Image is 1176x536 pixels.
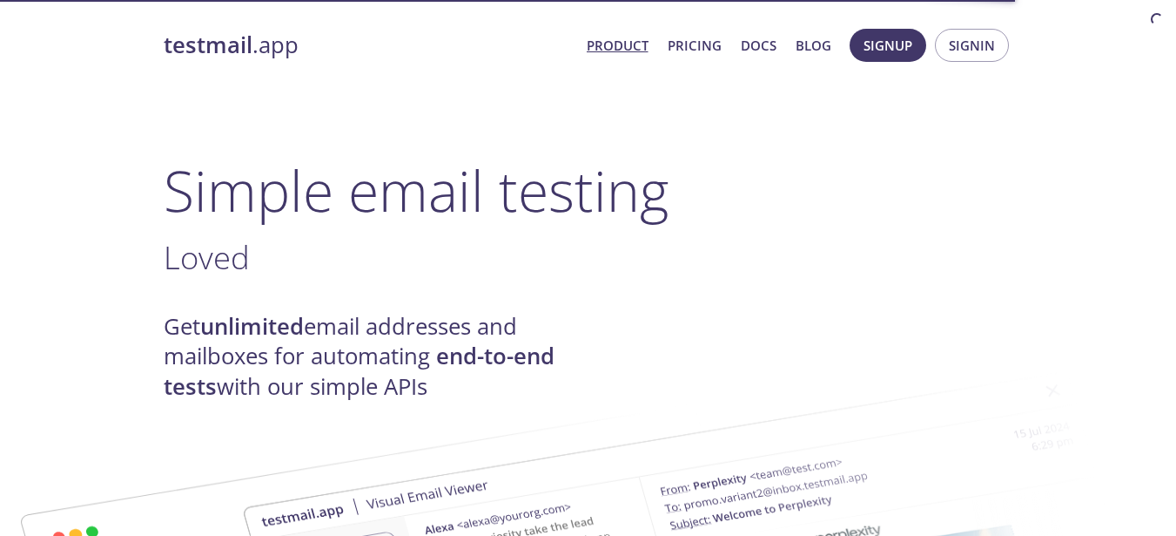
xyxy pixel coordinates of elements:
a: Product [587,34,648,57]
span: Signin [949,34,995,57]
a: testmail.app [164,31,573,60]
a: Docs [741,34,776,57]
h1: Simple email testing [164,157,1013,224]
span: Signup [864,34,912,57]
strong: end-to-end tests [164,341,554,401]
strong: testmail [164,30,252,60]
strong: unlimited [200,311,304,342]
a: Pricing [668,34,722,57]
button: Signin [935,29,1009,62]
button: Signup [850,29,926,62]
h4: Get email addresses and mailboxes for automating with our simple APIs [164,312,588,402]
a: Blog [796,34,831,57]
span: Loved [164,235,250,279]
